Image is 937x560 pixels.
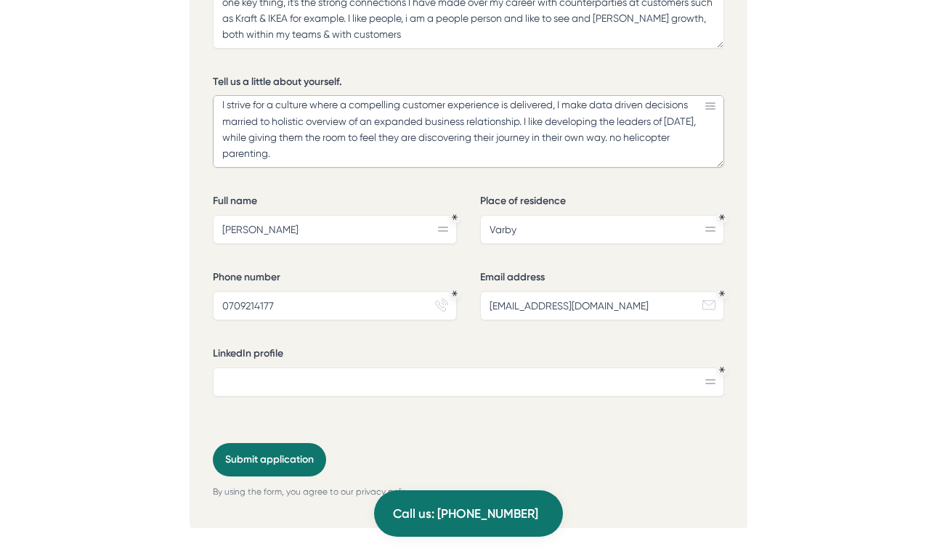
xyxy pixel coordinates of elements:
[393,506,538,521] font: Call us: [PHONE_NUMBER]
[213,487,413,497] font: By using the form, you agree to our privacy policy.
[213,443,326,476] button: Submit application
[719,214,725,220] div: Mandatory
[452,214,458,220] div: Mandatory
[719,367,725,373] div: Mandatory
[213,347,283,360] font: LinkedIn profile
[452,291,458,296] div: Mandatory
[374,490,563,537] a: Call us: [PHONE_NUMBER]
[225,453,314,466] font: Submit application
[213,271,280,283] font: Phone number
[213,76,342,88] font: Tell us a little about yourself.
[480,195,566,207] font: Place of residence
[480,271,545,283] font: Email address
[719,291,725,296] div: Mandatory
[213,195,257,207] font: Full name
